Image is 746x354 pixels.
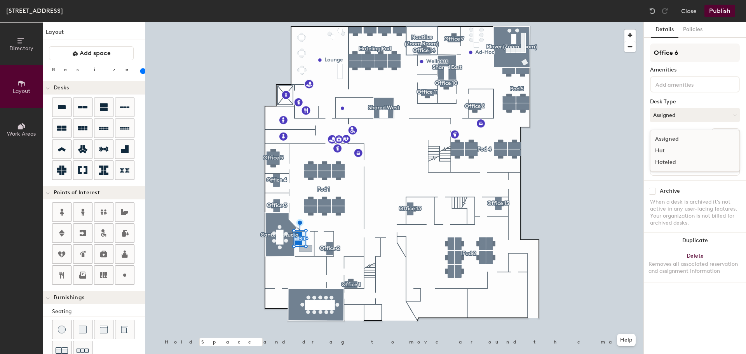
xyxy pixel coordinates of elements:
[7,131,36,137] span: Work Areas
[650,145,728,157] div: Hot
[52,320,71,339] button: Stool
[654,79,724,89] input: Add amenities
[650,157,728,168] div: Hoteled
[49,46,134,60] button: Add space
[43,28,145,40] h1: Layout
[9,45,33,52] span: Directory
[661,7,669,15] img: Redo
[648,7,656,15] img: Undo
[100,326,108,333] img: Couch (middle)
[58,326,66,333] img: Stool
[54,85,69,91] span: Desks
[121,326,129,333] img: Couch (corner)
[678,22,707,38] button: Policies
[6,6,63,16] div: [STREET_ADDRESS]
[94,320,113,339] button: Couch (middle)
[79,326,87,333] img: Cushion
[648,261,741,275] div: Removes all associated reservation and assignment information
[650,133,728,145] div: Assigned
[650,199,740,227] div: When a desk is archived it's not active in any user-facing features. Your organization is not bil...
[54,190,100,196] span: Points of Interest
[711,128,740,141] button: Ungroup
[650,99,740,105] div: Desk Type
[651,22,678,38] button: Details
[73,320,92,339] button: Cushion
[660,188,680,194] div: Archive
[54,295,84,301] span: Furnishings
[650,67,740,73] div: Amenities
[115,320,134,339] button: Couch (corner)
[681,5,697,17] button: Close
[52,307,145,316] div: Seating
[650,108,740,122] button: Assigned
[644,248,746,283] button: DeleteRemoves all associated reservation and assignment information
[80,49,111,57] span: Add space
[13,88,30,94] span: Layout
[644,233,746,248] button: Duplicate
[617,334,636,346] button: Help
[704,5,735,17] button: Publish
[52,66,138,73] div: Resize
